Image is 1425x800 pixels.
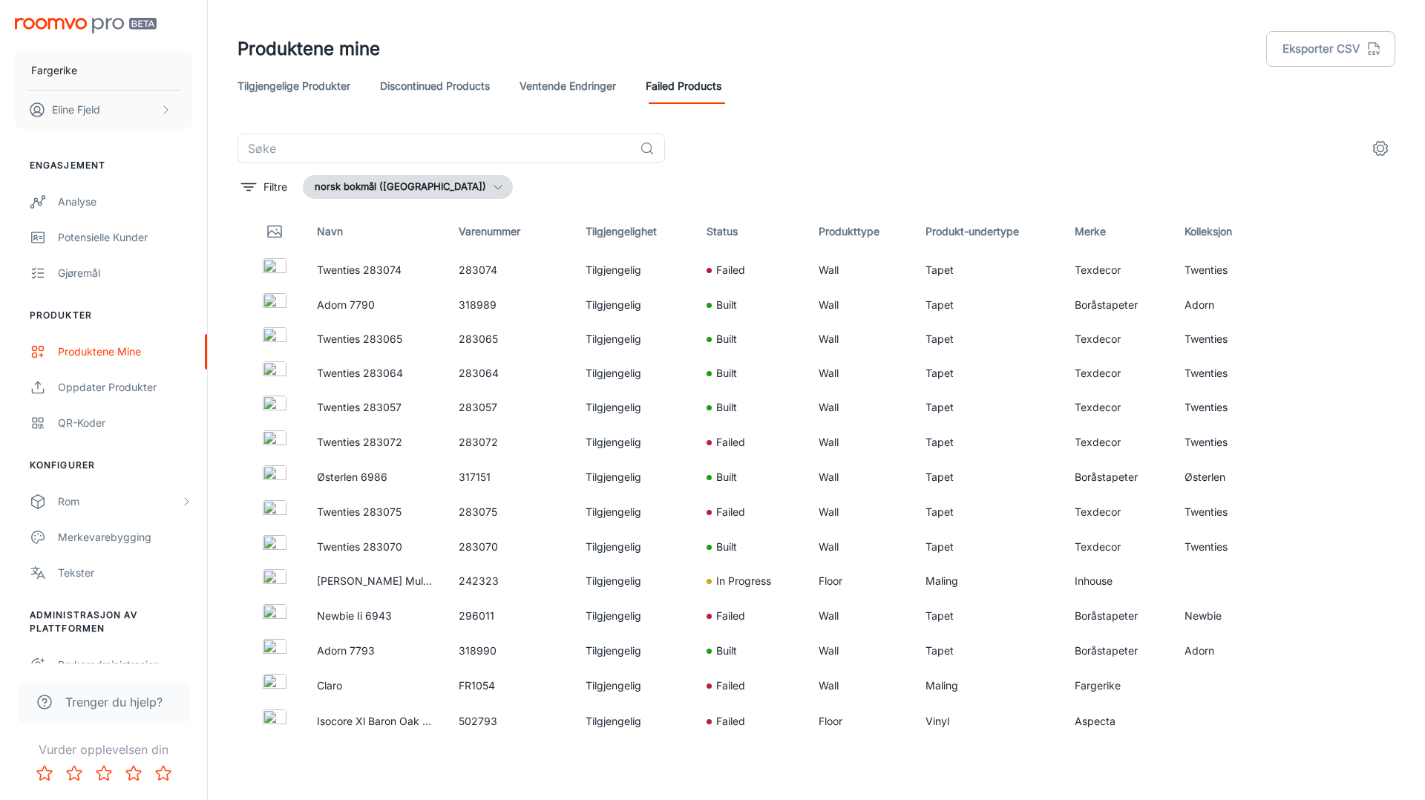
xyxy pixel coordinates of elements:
td: Texdecor [1063,252,1173,288]
p: Claro [317,678,434,694]
td: Texdecor [1063,494,1173,530]
div: QR-koder [58,415,192,431]
td: Tilgjengelig [574,390,694,424]
a: Ventende endringer [520,68,616,104]
td: Tilgjengelig [574,634,694,668]
td: Boråstapeter [1063,460,1173,494]
td: Maling [914,564,1063,598]
th: Produkttype [807,211,914,252]
td: Tapet [914,598,1063,634]
a: Discontinued Products [380,68,490,104]
div: Merkevarebygging [58,529,192,545]
span: Trenger du hjelp? [65,693,163,711]
th: Tilgjengelighet [574,211,694,252]
td: 283072 [447,424,574,460]
td: 318990 [447,634,574,668]
td: 283070 [447,530,574,564]
td: Tapet [914,494,1063,530]
td: Tapet [914,460,1063,494]
td: Texdecor [1063,356,1173,390]
td: Inhouse [1063,564,1173,598]
td: Texdecor [1063,424,1173,460]
p: Twenties 283072 [317,434,434,450]
p: Failed [716,713,745,729]
th: Merke [1063,211,1173,252]
td: 317151 [447,460,574,494]
button: Rate 1 star [30,758,59,788]
td: Adorn [1173,288,1271,322]
p: Failed [716,434,745,450]
td: Tilgjengelig [574,598,694,634]
td: Tilgjengelig [574,704,694,739]
p: Twenties 283074 [317,262,434,278]
input: Søke [237,134,634,163]
td: Newbie [1173,598,1271,634]
td: 283064 [447,356,574,390]
p: [PERSON_NAME] Multi - 230 X 160 Cm [317,573,434,589]
td: Wall [807,460,914,494]
p: Twenties 283065 [317,331,434,347]
div: Tekster [58,565,192,581]
td: Floor [807,704,914,739]
p: Vurder opplevelsen din [12,741,195,758]
div: Rom [58,494,180,510]
svg: Thumbnail [266,223,284,240]
td: 283065 [447,322,574,356]
h1: Produktene mine [237,36,380,62]
img: Roomvo PRO Beta [15,18,157,33]
td: Østerlen [1173,460,1271,494]
p: Filtre [263,179,287,195]
button: Rate 3 star [89,758,119,788]
td: FR1054 [447,668,574,704]
p: Failed [716,678,745,694]
button: Fargerike [15,51,192,90]
p: Failed [716,504,745,520]
p: Fargerike [31,62,77,79]
td: 502793 [447,704,574,739]
th: Produkt-undertype [914,211,1063,252]
td: Tapet [914,424,1063,460]
td: Wall [807,598,914,634]
td: Tilgjengelig [574,460,694,494]
td: Tapet [914,288,1063,322]
button: settings [1366,134,1395,163]
td: 242323 [447,564,574,598]
th: Kolleksjon [1173,211,1271,252]
p: Failed [716,262,745,278]
button: Eline Fjeld [15,91,192,129]
a: Tilgjengelige produkter [237,68,350,104]
td: Tapet [914,634,1063,668]
p: In Progress [716,573,771,589]
p: Failed [716,608,745,624]
div: Analyse [58,194,192,210]
td: Tilgjengelig [574,322,694,356]
td: Floor [807,564,914,598]
td: Tilgjengelig [574,668,694,704]
th: Varenummer [447,211,574,252]
td: Twenties [1173,390,1271,424]
p: Twenties 283075 [317,504,434,520]
td: Tilgjengelig [574,530,694,564]
td: Wall [807,252,914,288]
td: Wall [807,322,914,356]
td: Wall [807,668,914,704]
p: Twenties 283070 [317,539,434,555]
td: 296011 [447,598,574,634]
td: Texdecor [1063,322,1173,356]
td: Wall [807,356,914,390]
td: Tilgjengelig [574,356,694,390]
button: Rate 5 star [148,758,178,788]
p: Adorn 7793 [317,643,434,659]
p: Twenties 283064 [317,365,434,381]
td: 283074 [447,252,574,288]
th: Status [695,211,807,252]
td: Wall [807,634,914,668]
td: Texdecor [1063,390,1173,424]
p: Østerlen 6986 [317,469,434,485]
th: Navn [305,211,446,252]
button: Eksporter CSV [1266,31,1395,67]
td: Twenties [1173,424,1271,460]
td: Boråstapeter [1063,634,1173,668]
td: Tilgjengelig [574,424,694,460]
div: Potensielle kunder [58,229,192,246]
